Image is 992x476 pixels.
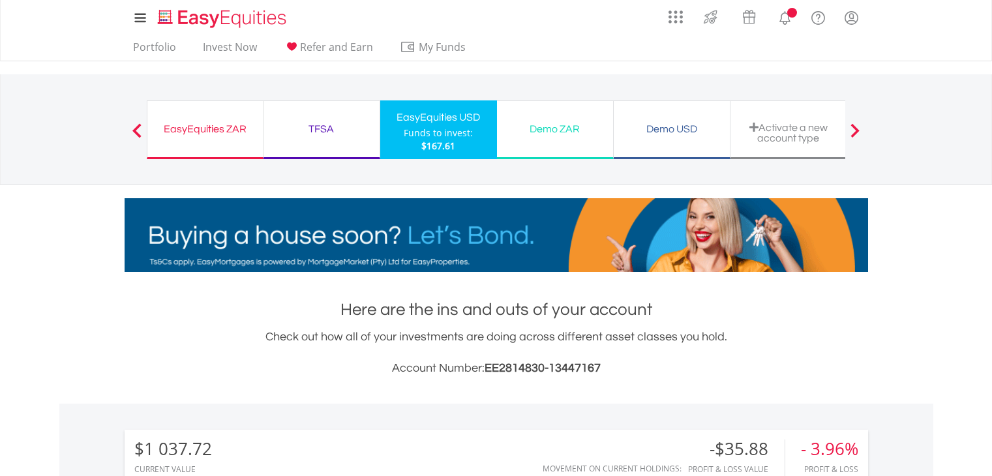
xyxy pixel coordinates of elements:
img: EasyMortage Promotion Banner [125,198,868,272]
a: FAQ's and Support [802,3,835,29]
a: Notifications [768,3,802,29]
div: Funds to invest: [404,126,473,140]
a: Invest Now [198,40,262,61]
img: grid-menu-icon.svg [669,10,683,24]
div: Demo ZAR [505,120,605,138]
a: AppsGrid [660,3,691,24]
div: Movement on Current Holdings: [543,464,682,473]
a: Portfolio [128,40,181,61]
div: Check out how all of your investments are doing across different asset classes you hold. [125,328,868,378]
div: - 3.96% [801,439,858,458]
a: Home page [153,3,292,29]
div: Profit & Loss [801,465,858,473]
div: $1 037.72 [134,439,212,458]
span: My Funds [400,38,485,55]
div: TFSA [271,120,372,138]
span: EE2814830-13447167 [485,362,601,374]
img: vouchers-v2.svg [738,7,760,27]
span: $167.61 [421,140,455,152]
div: Activate a new account type [738,122,839,143]
h3: Account Number: [125,359,868,378]
img: thrive-v2.svg [700,7,721,27]
div: EasyEquities ZAR [155,120,255,138]
a: Vouchers [730,3,768,27]
div: CURRENT VALUE [134,465,212,473]
a: My Profile [835,3,868,32]
span: Refer and Earn [300,40,373,54]
img: EasyEquities_Logo.png [155,8,292,29]
div: -$35.88 [688,439,785,458]
a: Refer and Earn [278,40,378,61]
div: Demo USD [622,120,722,138]
h1: Here are the ins and outs of your account [125,298,868,321]
div: EasyEquities USD [388,108,489,126]
div: Profit & Loss Value [688,465,785,473]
